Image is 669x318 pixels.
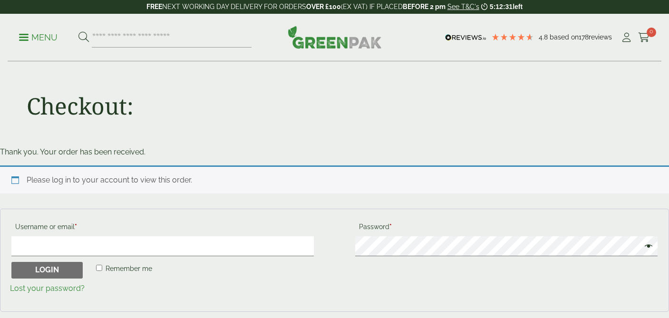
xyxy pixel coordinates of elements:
[96,265,102,271] input: Remember me
[647,28,656,37] span: 0
[10,284,85,293] a: Lost your password?
[19,32,58,43] p: Menu
[589,33,612,41] span: reviews
[403,3,446,10] strong: BEFORE 2 pm
[550,33,579,41] span: Based on
[513,3,523,10] span: left
[355,220,658,236] label: Password
[106,265,152,272] span: Remember me
[447,3,479,10] a: See T&C's
[288,26,382,48] img: GreenPak Supplies
[638,30,650,45] a: 0
[27,92,134,120] h1: Checkout:
[146,3,162,10] strong: FREE
[490,3,513,10] span: 5:12:31
[579,33,589,41] span: 178
[638,33,650,42] i: Cart
[19,32,58,41] a: Menu
[11,220,314,236] label: Username or email
[621,33,632,42] i: My Account
[491,33,534,41] div: 4.78 Stars
[11,262,83,279] button: Login
[445,34,486,41] img: REVIEWS.io
[539,33,550,41] span: 4.8
[306,3,341,10] strong: OVER £100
